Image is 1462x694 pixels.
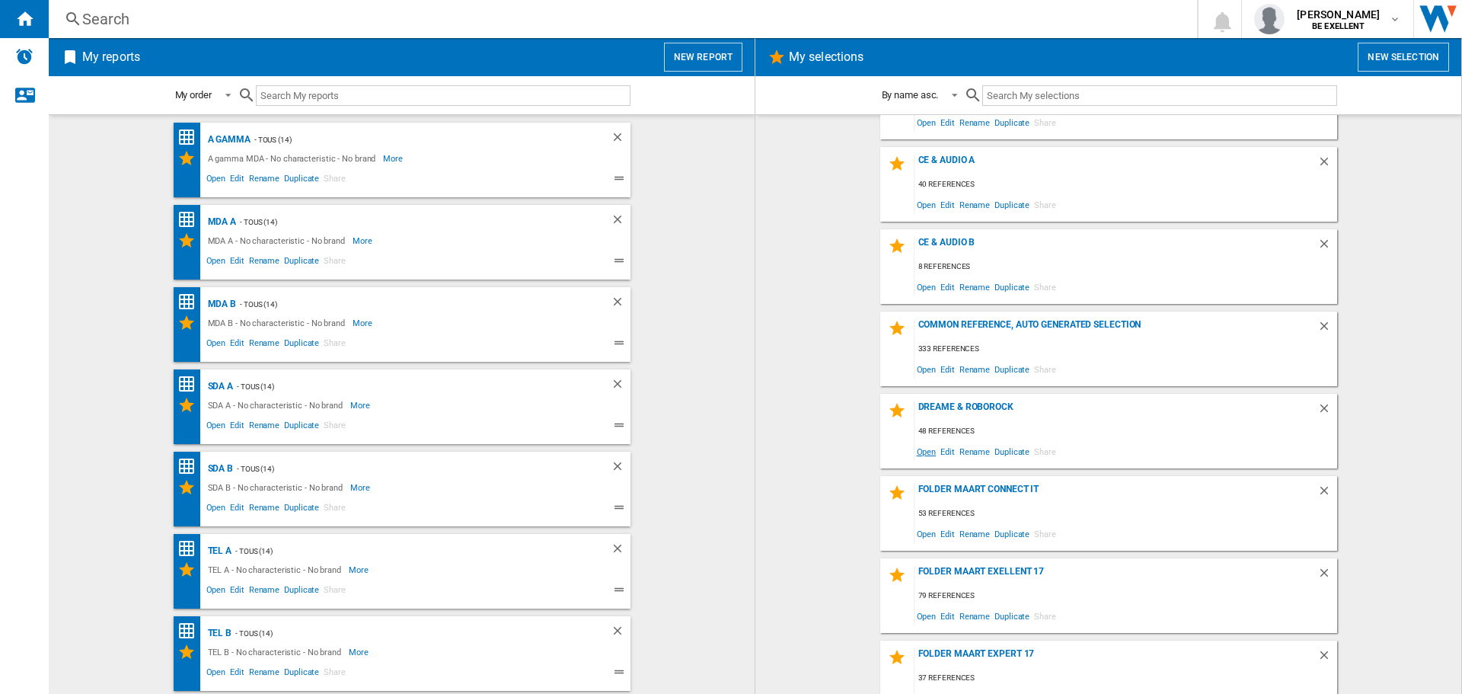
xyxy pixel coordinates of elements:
span: Duplicate [992,112,1032,133]
div: Price Matrix [177,128,204,147]
div: Price Matrix [177,293,204,312]
div: SDA B [204,459,234,478]
div: My Selections [177,314,204,332]
span: Open [915,277,939,297]
span: Open [204,418,228,437]
span: Edit [228,171,247,190]
span: Rename [247,254,282,272]
div: Dreame & Roborock [915,401,1317,422]
div: 53 references [915,504,1337,523]
div: Price Matrix [177,457,204,476]
div: - TOUS (14) [251,130,580,149]
span: Open [204,583,228,601]
span: Share [1032,606,1058,626]
div: - TOUS (14) [236,213,579,232]
span: Share [321,171,348,190]
div: My Selections [177,643,204,661]
div: Delete [611,624,630,643]
span: Rename [247,583,282,601]
div: Delete [1317,237,1337,257]
span: Edit [938,606,957,626]
span: Duplicate [992,523,1032,544]
div: SDA A - No characteristic - No brand [204,396,350,414]
div: Search [82,8,1157,30]
span: Share [1032,523,1058,544]
span: Duplicate [282,171,321,190]
span: Duplicate [992,194,1032,215]
div: - TOUS (14) [233,459,579,478]
span: Rename [957,441,992,462]
span: Share [321,583,348,601]
h2: My selections [786,43,867,72]
div: 8 references [915,257,1337,277]
div: MDA B - No characteristic - No brand [204,314,353,332]
div: Delete [611,542,630,561]
div: TEL A - No characteristic - No brand [204,561,349,579]
span: Edit [228,418,247,437]
span: Edit [228,501,247,519]
button: New report [664,43,742,72]
div: Delete [1317,155,1337,175]
div: SDA A [204,377,234,396]
div: Delete [1317,319,1337,340]
span: [PERSON_NAME] [1297,7,1380,22]
span: Edit [938,441,957,462]
span: Duplicate [992,277,1032,297]
span: More [383,149,405,168]
span: More [350,478,372,497]
span: Edit [228,254,247,272]
div: - TOUS (14) [231,624,579,643]
span: More [353,314,375,332]
span: More [349,643,371,661]
div: MDA A [204,213,237,232]
span: Rename [957,523,992,544]
div: A gamma MDA - No characteristic - No brand [204,149,384,168]
span: Rename [957,112,992,133]
input: Search My reports [256,85,630,106]
div: Delete [1317,484,1337,504]
div: Folder Maart CONNECT IT [915,484,1317,504]
span: Open [204,254,228,272]
div: FOLDER maart Exellent 17 [915,566,1317,587]
div: My Selections [177,478,204,497]
span: Edit [228,583,247,601]
div: TEL B [204,624,232,643]
span: Edit [938,359,957,379]
span: Share [321,336,348,354]
span: Rename [247,501,282,519]
img: profile.jpg [1254,4,1285,34]
span: Rename [247,418,282,437]
h2: My reports [79,43,143,72]
div: 79 references [915,587,1337,606]
span: Open [204,171,228,190]
div: Delete [1317,648,1337,669]
div: Common reference, auto generated selection [915,319,1317,340]
div: Delete [611,295,630,314]
span: Open [204,665,228,683]
div: MDA A - No characteristic - No brand [204,232,353,250]
span: Edit [938,112,957,133]
span: Share [1032,112,1058,133]
span: Rename [957,606,992,626]
span: Open [915,606,939,626]
span: Rename [247,171,282,190]
div: Price Matrix [177,539,204,558]
span: More [350,396,372,414]
button: New selection [1358,43,1449,72]
span: Share [321,254,348,272]
div: - TOUS (14) [231,542,579,561]
div: My Selections [177,149,204,168]
div: Delete [611,377,630,396]
div: CE & Audio B [915,237,1317,257]
div: CE & Audio A [915,155,1317,175]
div: Delete [1317,566,1337,587]
span: Share [1032,277,1058,297]
span: More [353,232,375,250]
div: SDA B - No characteristic - No brand [204,478,350,497]
span: Open [204,336,228,354]
span: Duplicate [282,418,321,437]
span: Share [321,418,348,437]
span: Share [321,665,348,683]
div: My order [175,89,212,101]
span: Open [915,359,939,379]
